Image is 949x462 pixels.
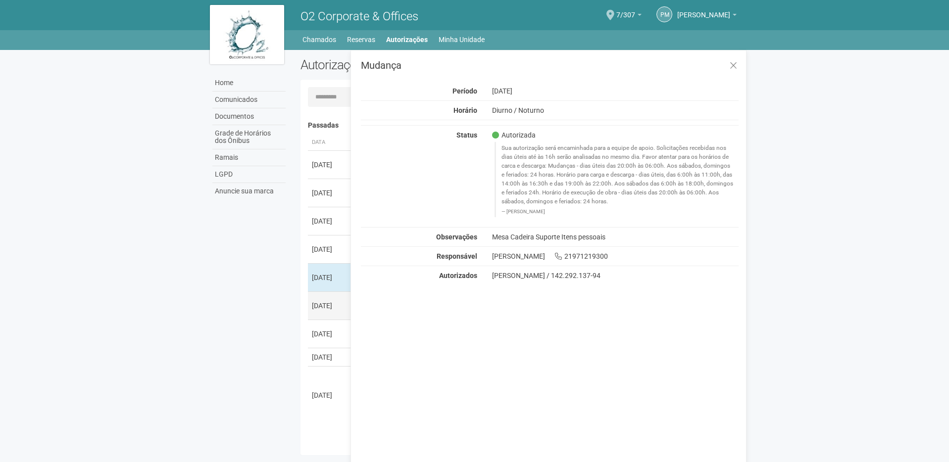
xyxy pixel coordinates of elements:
a: Chamados [302,33,336,46]
div: [DATE] [312,160,349,170]
div: [DATE] [312,352,349,362]
strong: Período [452,87,477,95]
div: [PERSON_NAME] / 142.292.137-94 [492,271,739,280]
div: [PERSON_NAME] 21971219300 [485,252,747,261]
div: [DATE] [312,188,349,198]
div: [DATE] [312,216,349,226]
blockquote: Sua autorização será encaminhada para a equipe de apoio. Solicitações recebidas nos dias úteis at... [495,142,739,217]
a: Reservas [347,33,375,46]
h2: Autorizações [300,57,512,72]
div: [DATE] [312,390,349,400]
div: [DATE] [312,273,349,282]
strong: Status [456,131,477,139]
a: 7/307 [616,12,642,20]
th: Data [308,135,352,151]
a: Home [212,75,286,92]
a: Documentos [212,108,286,125]
span: 7/307 [616,1,635,19]
a: Autorizações [386,33,428,46]
h4: Passadas [308,122,734,129]
h3: Mudança [361,60,739,70]
div: Mesa Cadeira Suporte Itens pessoais [485,232,747,241]
a: Minha Unidade [439,33,485,46]
strong: Horário [453,106,477,114]
img: logo.jpg [210,5,284,64]
div: [DATE] [312,244,349,254]
div: [DATE] [312,329,349,339]
a: [PERSON_NAME] [677,12,737,20]
a: PM [656,6,672,22]
div: [DATE] [312,301,349,311]
div: Diurno / Noturno [485,106,747,115]
a: LGPD [212,166,286,183]
a: Anuncie sua marca [212,183,286,199]
a: Ramais [212,149,286,166]
strong: Autorizados [439,272,477,279]
strong: Responsável [437,252,477,260]
span: Autorizada [492,131,536,139]
span: Pedro Matheus Santos Barreto [677,1,730,19]
strong: Observações [436,233,477,241]
footer: [PERSON_NAME] [501,208,734,215]
div: [DATE] [485,87,747,95]
a: Comunicados [212,92,286,108]
span: O2 Corporate & Offices [300,9,418,23]
a: Grade de Horários dos Ônibus [212,125,286,149]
